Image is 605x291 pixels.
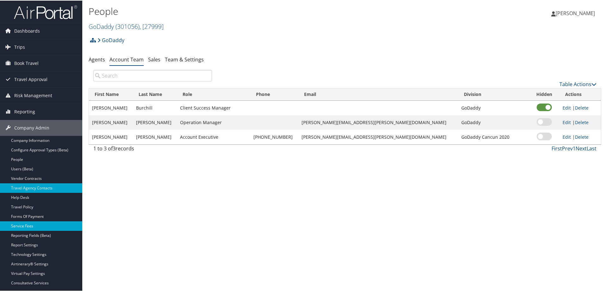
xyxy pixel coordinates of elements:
span: Risk Management [14,87,52,103]
span: Trips [14,39,25,54]
a: 1 [573,144,576,151]
td: Operation Manager [177,115,250,129]
a: GoDaddy [97,33,124,46]
td: Burchill [133,100,177,115]
a: Table Actions [559,80,596,87]
a: Delete [575,104,589,110]
a: Sales [148,55,160,62]
a: Next [576,144,587,151]
a: First [552,144,562,151]
td: [PERSON_NAME][EMAIL_ADDRESS][PERSON_NAME][DOMAIN_NAME] [298,115,458,129]
td: GoDaddy Cancun 2020 [458,129,529,144]
span: Reporting [14,103,35,119]
td: | [559,115,601,129]
img: airportal-logo.png [14,4,77,19]
th: Role: activate to sort column ascending [177,88,250,100]
span: Dashboards [14,22,40,38]
td: | [559,100,601,115]
span: Book Travel [14,55,39,71]
a: Last [587,144,596,151]
a: Prev [562,144,573,151]
td: [PERSON_NAME] [133,115,177,129]
span: [PERSON_NAME] [556,9,595,16]
th: Phone [250,88,298,100]
a: Delete [575,133,589,139]
td: GoDaddy [458,115,529,129]
td: [PERSON_NAME][EMAIL_ADDRESS][PERSON_NAME][DOMAIN_NAME] [298,129,458,144]
span: , [ 27999 ] [140,22,164,30]
th: Email: activate to sort column ascending [298,88,458,100]
td: [PERSON_NAME] [89,100,133,115]
span: 3 [113,144,115,151]
a: Edit [563,119,571,125]
a: Team & Settings [165,55,204,62]
span: Company Admin [14,119,49,135]
td: | [559,129,601,144]
a: Delete [575,119,589,125]
a: GoDaddy [89,22,164,30]
td: GoDaddy [458,100,529,115]
h1: People [89,4,430,17]
th: Actions [559,88,601,100]
td: [PERSON_NAME] [133,129,177,144]
th: Hidden: activate to sort column ascending [529,88,559,100]
th: First Name: activate to sort column ascending [89,88,133,100]
a: Edit [563,104,571,110]
td: [PHONE_NUMBER] [250,129,298,144]
td: Client Success Manager [177,100,250,115]
td: [PERSON_NAME] [89,115,133,129]
a: Agents [89,55,105,62]
td: Account Executive [177,129,250,144]
span: ( 301056 ) [115,22,140,30]
th: Last Name: activate to sort column ascending [133,88,177,100]
input: Search [93,69,212,81]
th: Division: activate to sort column ascending [458,88,529,100]
a: Account Team [109,55,144,62]
td: [PERSON_NAME] [89,129,133,144]
a: [PERSON_NAME] [551,3,601,22]
span: Travel Approval [14,71,47,87]
div: 1 to 3 of records [93,144,212,155]
a: Edit [563,133,571,139]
